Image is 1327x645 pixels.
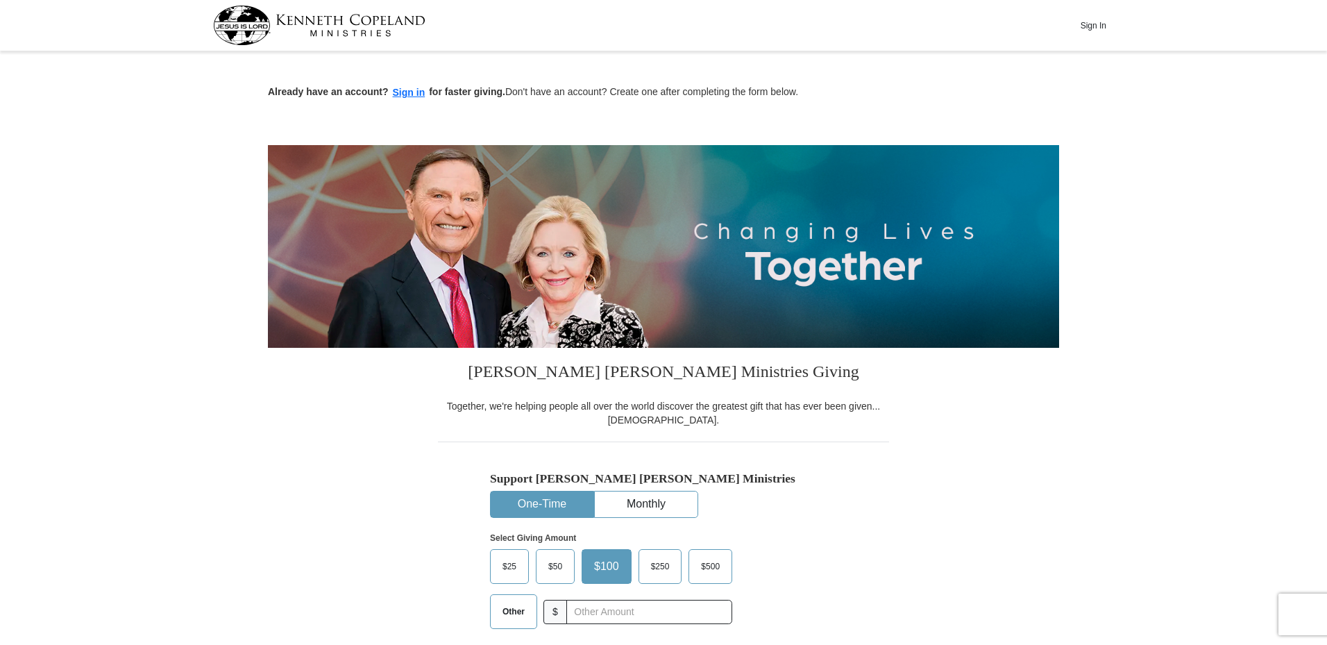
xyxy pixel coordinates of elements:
button: Sign In [1072,15,1114,36]
img: kcm-header-logo.svg [213,6,425,45]
span: $100 [587,556,626,577]
div: Together, we're helping people all over the world discover the greatest gift that has ever been g... [438,399,889,427]
span: $ [543,600,567,624]
p: Don't have an account? Create one after completing the form below. [268,85,1059,101]
span: $50 [541,556,569,577]
button: Monthly [595,492,698,517]
button: Sign in [389,85,430,101]
span: $25 [496,556,523,577]
input: Other Amount [566,600,732,624]
h3: [PERSON_NAME] [PERSON_NAME] Ministries Giving [438,348,889,399]
span: $250 [644,556,677,577]
button: One-Time [491,492,593,517]
strong: Already have an account? for faster giving. [268,86,505,97]
span: Other [496,601,532,622]
span: $500 [694,556,727,577]
h5: Support [PERSON_NAME] [PERSON_NAME] Ministries [490,471,837,486]
strong: Select Giving Amount [490,533,576,543]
